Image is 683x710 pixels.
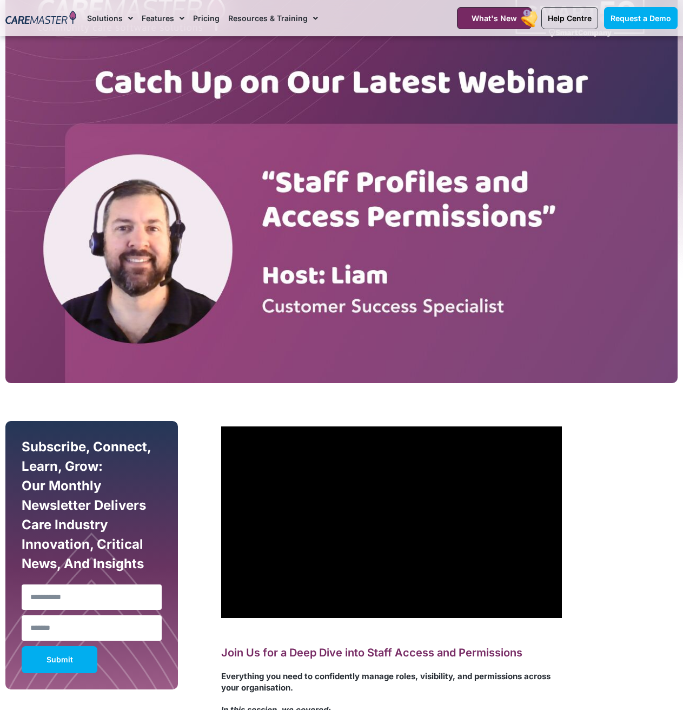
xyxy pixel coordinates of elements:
[457,7,532,29] a: What's New
[19,437,164,579] div: Subscribe, Connect, Learn, Grow: Our Monthly Newsletter Delivers Care Industry Innovation, Critic...
[22,646,97,673] button: Submit
[47,657,73,662] span: Submit
[221,671,551,693] strong: Everything you need to confidently manage roles, visibility, and permissions across your organisa...
[5,10,76,26] img: CareMaster Logo
[472,14,517,23] span: What's New
[548,14,592,23] span: Help Centre
[22,437,162,679] form: New Form
[611,14,671,23] span: Request a Demo
[221,646,562,660] h2: Join Us for a Deep Dive into Staff Access and Permissions
[604,7,678,29] a: Request a Demo
[541,7,598,29] a: Help Centre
